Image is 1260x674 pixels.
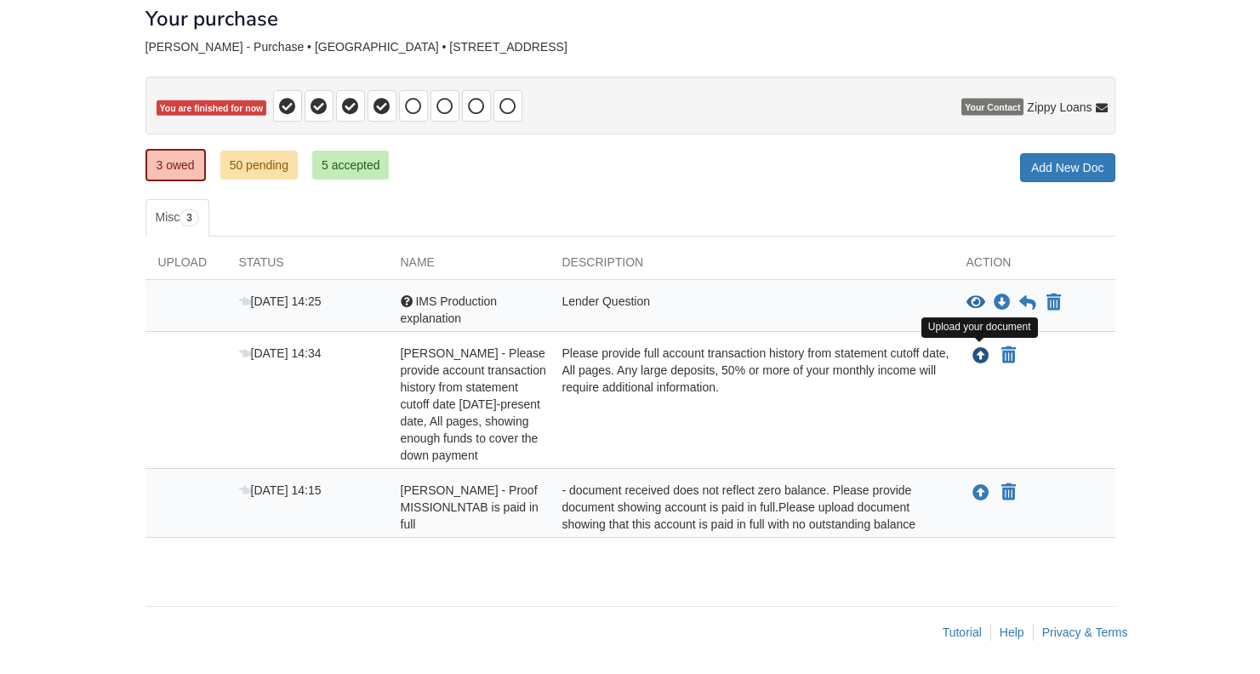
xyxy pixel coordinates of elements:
div: Action [954,254,1115,279]
a: 50 pending [220,151,298,180]
button: View IMS Production explanation [966,294,985,311]
a: Help [1000,625,1024,639]
span: [DATE] 14:34 [239,346,322,360]
a: Add New Doc [1020,153,1115,182]
div: Please provide full account transaction history from statement cutoff date, All pages. Any large ... [550,345,954,464]
span: You are finished for now [157,100,267,117]
span: Zippy Loans [1027,99,1092,116]
span: IMS Production explanation [401,294,498,325]
a: 5 accepted [312,151,390,180]
button: Declare IMS Production explanation not applicable [1045,293,1063,313]
div: Status [226,254,388,279]
span: [DATE] 14:15 [239,483,322,497]
div: Lender Question [550,293,954,327]
div: - document received does not reflect zero balance. Please provide document showing account is pai... [550,482,954,533]
span: [PERSON_NAME] - Please provide account transaction history from statement cutoff date [DATE]-pres... [401,346,546,462]
div: Upload your document [921,317,1038,337]
button: Declare Robert Fultz - Please provide account transaction history from statement cutoff date 8/14... [1000,346,1018,366]
div: Upload [145,254,226,279]
a: Download IMS Production explanation [994,296,1011,310]
span: 3 [180,209,199,226]
a: 3 owed [145,149,206,181]
div: Description [550,254,954,279]
span: [DATE] 14:25 [239,294,322,308]
a: Misc [145,199,209,237]
span: Your Contact [961,99,1023,116]
h1: Your purchase [145,8,278,30]
a: Privacy & Terms [1042,625,1128,639]
button: Upload Robert Fultz - Please provide account transaction history from statement cutoff date 8/14/... [971,345,991,367]
a: Tutorial [943,625,982,639]
span: [PERSON_NAME] - Proof MISSIONLNTAB is paid in full [401,483,539,531]
div: Name [388,254,550,279]
button: Declare Robert Fultz - Proof MISSIONLNTAB is paid in full not applicable [1000,483,1018,503]
div: [PERSON_NAME] - Purchase • [GEOGRAPHIC_DATA] • [STREET_ADDRESS] [145,40,1115,54]
button: Upload Robert Fultz - Proof MISSIONLNTAB is paid in full [971,482,991,504]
